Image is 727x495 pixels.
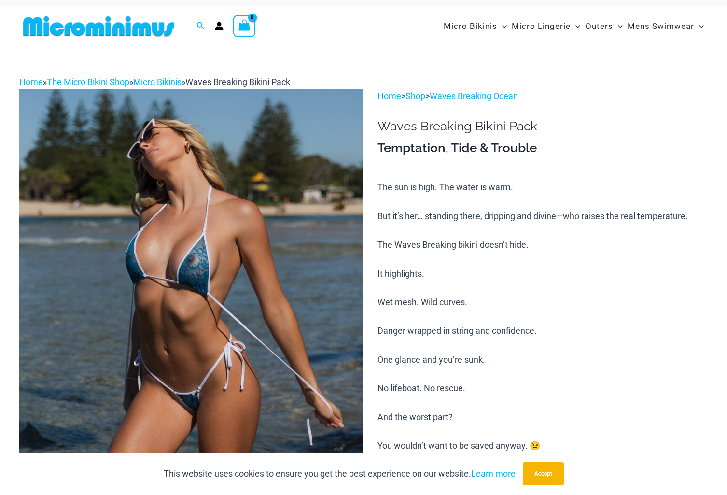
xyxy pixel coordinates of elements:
span: Menu Toggle [613,14,623,39]
a: Home [377,91,401,101]
span: Menu Toggle [571,14,580,39]
a: The Micro Bikini Shop [47,77,129,87]
span: Menu Toggle [497,14,507,39]
a: Mens SwimwearMenu ToggleMenu Toggle [625,12,706,41]
a: Micro LingerieMenu ToggleMenu Toggle [509,12,583,41]
p: This website uses cookies to ensure you get the best experience on our website. [164,467,516,481]
a: Shop [405,91,425,101]
img: MM SHOP LOGO FLAT [19,15,178,37]
span: Micro Bikinis [444,14,497,39]
h3: Temptation, Tide & Trouble [377,140,708,156]
button: Accept [523,462,564,485]
a: Account icon link [215,22,224,30]
span: Micro Lingerie [512,14,571,39]
nav: Site Navigation [440,10,708,42]
span: Waves Breaking Bikini Pack [185,77,290,87]
a: Learn more [471,468,516,479]
p: The sun is high. The water is warm. But it’s her… standing there, dripping and divine—who raises ... [377,180,708,453]
p: > > [377,89,708,103]
h1: Waves Breaking Bikini Pack [377,119,708,134]
a: Micro BikinisMenu ToggleMenu Toggle [441,12,509,41]
a: Home [19,77,43,87]
span: » » » [19,77,290,87]
span: Mens Swimwear [628,14,694,39]
a: Waves Breaking Ocean [430,91,518,101]
a: View Shopping Cart, empty [233,15,255,37]
span: Menu Toggle [694,14,704,39]
span: Outers [586,14,613,39]
a: Micro Bikinis [133,77,182,87]
a: OutersMenu ToggleMenu Toggle [583,12,625,41]
a: Search icon link [196,20,205,32]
